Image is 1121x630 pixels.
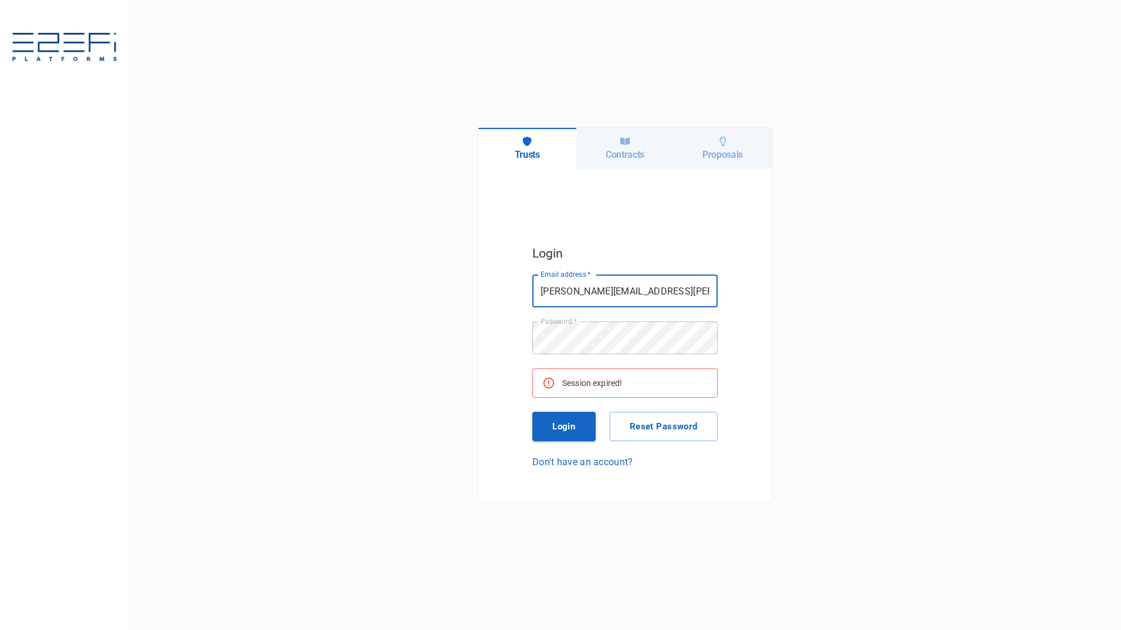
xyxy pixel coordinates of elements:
[606,149,644,160] h6: Contracts
[515,149,540,160] h6: Trusts
[532,412,596,441] button: Login
[12,33,117,63] img: E2EFiPLATFORMS-7f06cbf9.svg
[702,149,743,160] h6: Proposals
[541,316,577,326] label: Password
[532,243,718,263] h5: Login
[532,455,718,469] a: Don't have an account?
[541,269,591,279] label: Email address
[562,372,622,394] div: Session expired!
[610,412,718,441] button: Reset Password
